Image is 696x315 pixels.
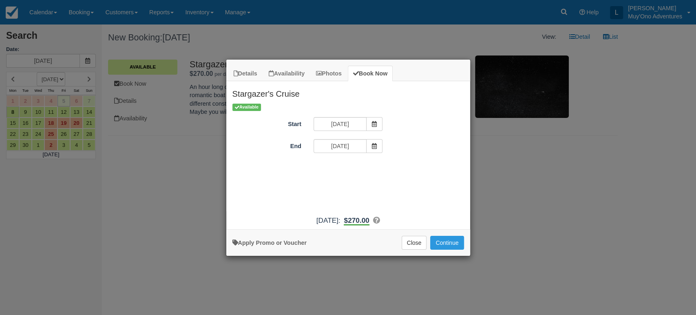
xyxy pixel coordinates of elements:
span: Available [232,104,261,111]
a: Photos [311,66,347,82]
a: Apply Voucher [232,240,307,246]
label: Start [226,117,307,129]
span: $270.00 [344,216,369,224]
span: [DATE] [316,216,338,224]
a: Availability [263,66,310,82]
a: Book Now [348,66,393,82]
a: Details [228,66,263,82]
div: : [226,215,470,226]
button: Add to Booking [430,236,464,250]
label: End [226,139,307,151]
h2: Stargazer's Cruise [226,81,470,102]
button: Close [402,236,427,250]
div: Item Modal [226,81,470,225]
